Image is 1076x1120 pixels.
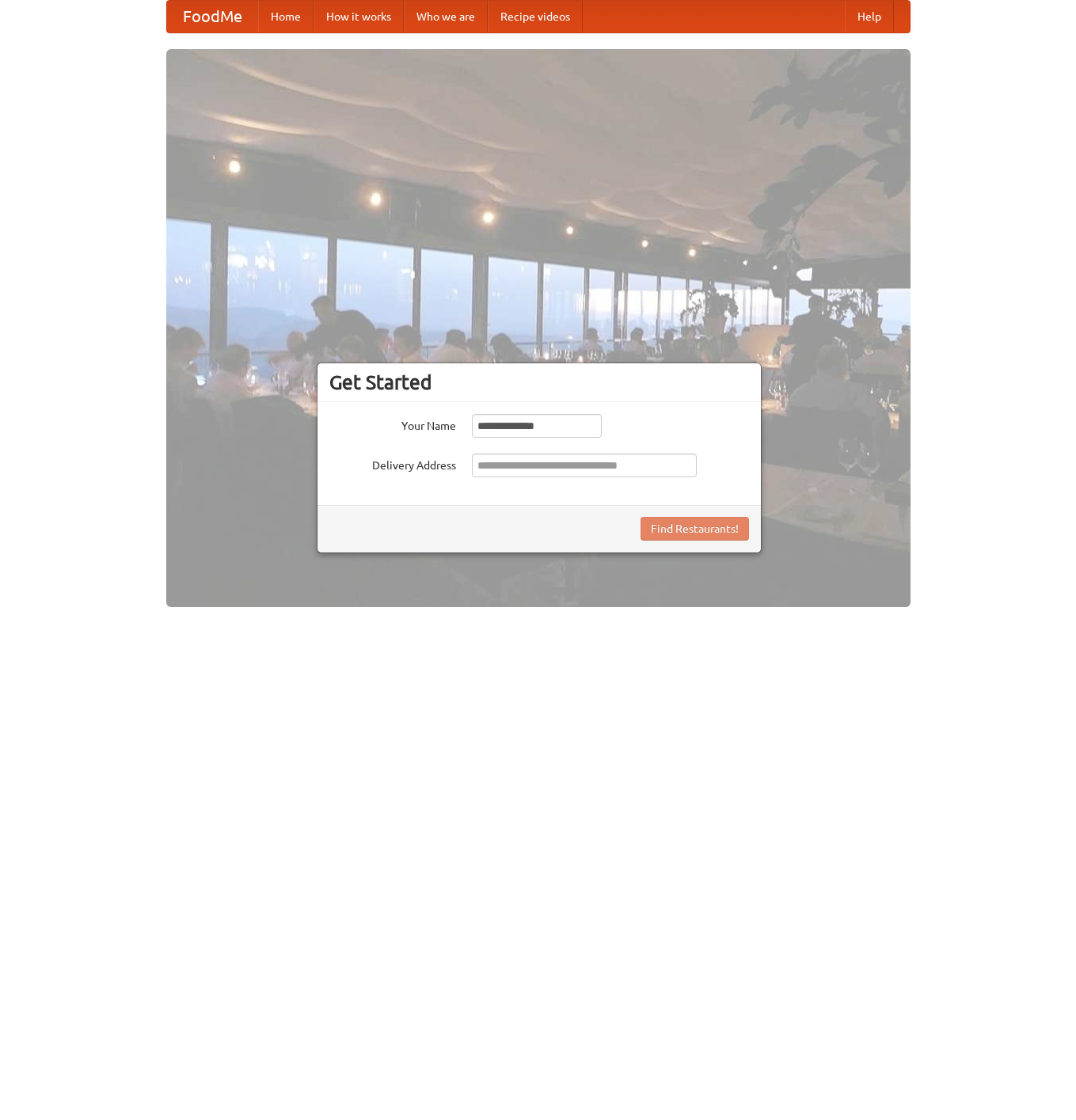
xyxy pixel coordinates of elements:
[845,1,894,32] a: Help
[641,517,749,541] button: Find Restaurants!
[329,370,749,394] h3: Get Started
[404,1,488,32] a: Who we are
[488,1,583,32] a: Recipe videos
[314,1,404,32] a: How it works
[329,414,456,434] label: Your Name
[329,454,456,473] label: Delivery Address
[167,1,258,32] a: FoodMe
[258,1,314,32] a: Home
